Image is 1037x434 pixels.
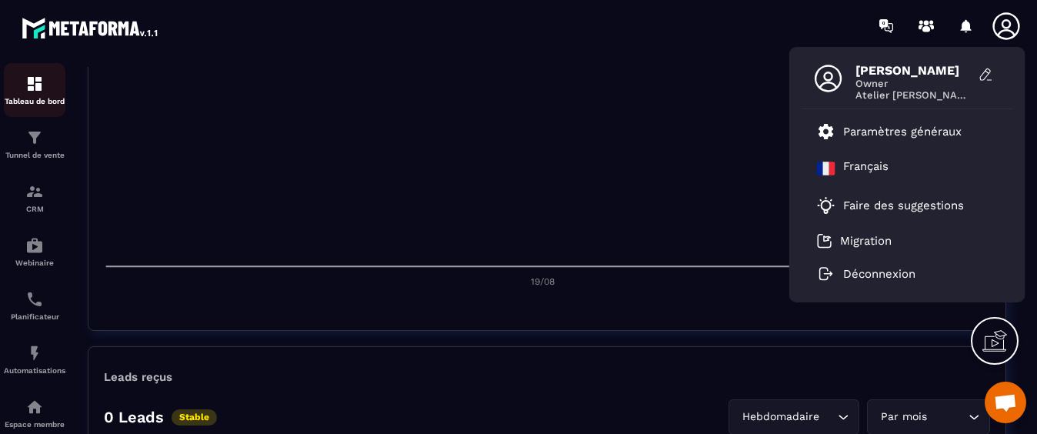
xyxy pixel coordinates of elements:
p: Tableau de bord [4,97,65,105]
p: Leads reçus [104,370,172,384]
a: Migration [817,233,892,249]
p: 0 Leads [104,408,164,426]
input: Search for option [930,409,965,426]
p: Faire des suggestions [843,199,964,212]
p: Migration [840,234,892,248]
tspan: 19/08 [531,276,555,287]
img: automations [25,236,44,255]
span: Par mois [877,409,930,426]
a: automationsautomationsWebinaire [4,225,65,279]
p: Automatisations [4,366,65,375]
p: Stable [172,409,217,426]
img: formation [25,129,44,147]
a: formationformationCRM [4,171,65,225]
p: Déconnexion [843,267,915,281]
img: formation [25,75,44,93]
p: Français [843,159,889,178]
a: schedulerschedulerPlanificateur [4,279,65,332]
span: Atelier [PERSON_NAME] [855,89,971,101]
img: scheduler [25,290,44,309]
p: Webinaire [4,259,65,267]
img: logo [22,14,160,42]
p: CRM [4,205,65,213]
span: Owner [855,78,971,89]
img: automations [25,344,44,362]
a: automationsautomationsAutomatisations [4,332,65,386]
a: Faire des suggestions [817,196,979,215]
a: formationformationTableau de bord [4,63,65,117]
span: Hebdomadaire [739,409,822,426]
span: [PERSON_NAME] [855,63,971,78]
img: automations [25,398,44,416]
a: Ouvrir le chat [985,382,1026,423]
a: formationformationTunnel de vente [4,117,65,171]
a: Paramètres généraux [817,122,962,141]
p: Espace membre [4,420,65,429]
img: formation [25,182,44,201]
p: Planificateur [4,312,65,321]
p: Paramètres généraux [843,125,962,139]
input: Search for option [822,409,834,426]
p: Tunnel de vente [4,151,65,159]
